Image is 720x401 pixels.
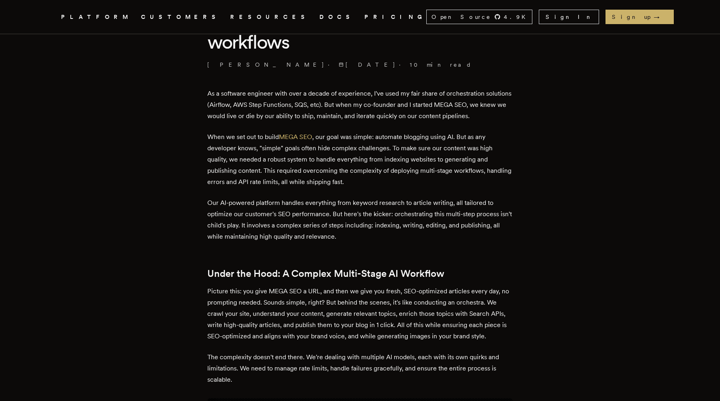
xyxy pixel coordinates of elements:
[207,61,325,69] a: [PERSON_NAME]
[207,88,513,122] p: As a software engineer with over a decade of experience, I've used my fair share of orchestration...
[504,13,530,21] span: 4.9 K
[339,61,396,69] span: [DATE]
[410,61,472,69] span: 10 min read
[230,12,310,22] button: RESOURCES
[207,131,513,188] p: When we set out to build , our goal was simple: automate blogging using AI. But as any developer ...
[364,12,426,22] a: PRICING
[207,61,513,69] p: · ·
[279,133,312,141] a: MEGA SEO
[207,286,513,342] p: Picture this: you give MEGA SEO a URL, and then we give you fresh, SEO-optimized articles every d...
[207,268,513,279] h2: Under the Hood: A Complex Multi-Stage AI Workflow
[654,13,667,21] span: →
[207,352,513,385] p: The complexity doesn't end there. We're dealing with multiple AI models, each with its own quirks...
[141,12,221,22] a: CUSTOMERS
[319,12,355,22] a: DOCS
[207,197,513,242] p: Our AI-powered platform handles everything from keyword research to article writing, all tailored...
[61,12,131,22] button: PLATFORM
[432,13,491,21] span: Open Source
[605,10,674,24] a: Sign up
[539,10,599,24] a: Sign In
